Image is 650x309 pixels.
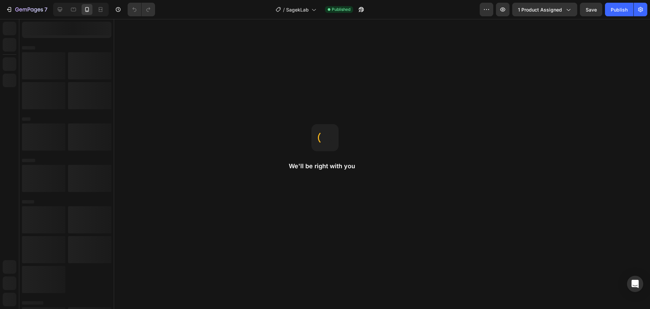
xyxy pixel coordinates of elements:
[518,6,562,13] span: 1 product assigned
[283,6,285,13] span: /
[44,5,47,14] p: 7
[605,3,633,16] button: Publish
[286,6,309,13] span: SagekLab
[512,3,577,16] button: 1 product assigned
[332,6,350,13] span: Published
[128,3,155,16] div: Undo/Redo
[3,3,50,16] button: 7
[289,162,361,170] h2: We'll be right with you
[580,3,602,16] button: Save
[586,7,597,13] span: Save
[627,276,643,292] div: Open Intercom Messenger
[611,6,628,13] div: Publish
